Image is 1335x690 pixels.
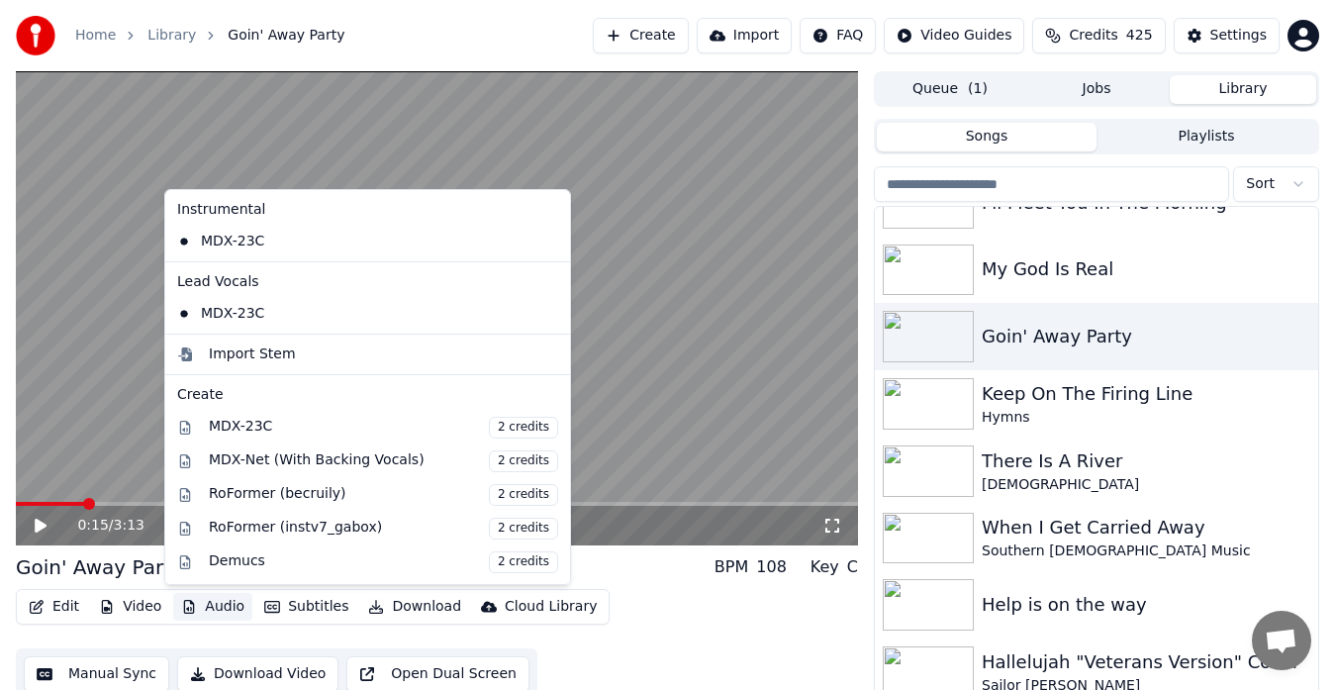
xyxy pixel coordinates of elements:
[169,266,566,298] div: Lead Vocals
[968,79,988,99] span: ( 1 )
[228,26,344,46] span: Goin' Away Party
[169,226,536,257] div: MDX-23C
[209,345,296,364] div: Import Stem
[489,551,558,573] span: 2 credits
[1170,75,1316,104] button: Library
[209,484,558,506] div: RoFormer (becruily)
[489,417,558,439] span: 2 credits
[75,26,116,46] a: Home
[800,18,876,53] button: FAQ
[1032,18,1165,53] button: Credits425
[982,323,1310,350] div: Goin' Away Party
[982,380,1310,408] div: Keep On The Firing Line
[91,593,169,621] button: Video
[77,516,125,536] div: /
[1252,611,1311,670] a: Open chat
[1097,123,1316,151] button: Playlists
[982,447,1310,475] div: There Is A River
[489,518,558,540] span: 2 credits
[169,194,566,226] div: Instrumental
[16,16,55,55] img: youka
[982,408,1310,428] div: Hymns
[877,75,1023,104] button: Queue
[16,553,183,581] div: Goin' Away Party
[505,597,597,617] div: Cloud Library
[697,18,792,53] button: Import
[75,26,344,46] nav: breadcrumb
[489,450,558,472] span: 2 credits
[1069,26,1117,46] span: Credits
[982,542,1310,561] div: Southern [DEMOGRAPHIC_DATA] Music
[173,593,252,621] button: Audio
[209,551,558,573] div: Demucs
[209,417,558,439] div: MDX-23C
[982,255,1310,283] div: My God Is Real
[877,123,1097,151] button: Songs
[982,475,1310,495] div: [DEMOGRAPHIC_DATA]
[114,516,144,536] span: 3:13
[847,555,858,579] div: C
[147,26,196,46] a: Library
[982,648,1310,676] div: Hallelujah "Veterans Version" Cover
[209,518,558,540] div: RoFormer (instv7_gabox)
[982,591,1310,619] div: Help is on the way
[756,555,787,579] div: 108
[593,18,689,53] button: Create
[209,450,558,472] div: MDX-Net (With Backing Vocals)
[884,18,1024,53] button: Video Guides
[256,593,356,621] button: Subtitles
[811,555,839,579] div: Key
[982,514,1310,542] div: When I Get Carried Away
[715,555,748,579] div: BPM
[360,593,469,621] button: Download
[21,593,87,621] button: Edit
[169,298,536,330] div: MDX-23C
[177,385,558,405] div: Create
[1246,174,1275,194] span: Sort
[489,484,558,506] span: 2 credits
[77,516,108,536] span: 0:15
[1174,18,1280,53] button: Settings
[1023,75,1170,104] button: Jobs
[1126,26,1153,46] span: 425
[1210,26,1267,46] div: Settings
